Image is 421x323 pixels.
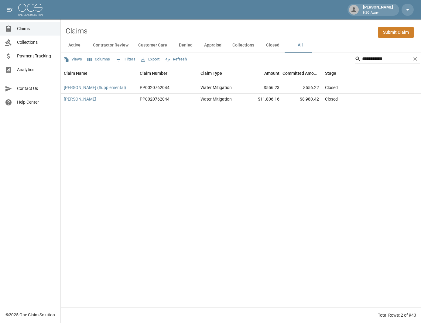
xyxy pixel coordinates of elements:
button: Appraisal [199,38,228,53]
div: Stage [325,65,336,82]
img: ocs-logo-white-transparent.png [18,4,43,16]
a: [PERSON_NAME] (Supplemental) [64,84,126,91]
button: Export [139,55,161,64]
button: Clear [411,54,420,64]
div: Claim Number [140,65,167,82]
div: dynamic tabs [61,38,421,53]
div: Amount [243,65,282,82]
div: Closed [325,84,338,91]
div: Amount [264,65,279,82]
div: Search [355,54,420,65]
div: $11,806.16 [243,94,282,105]
div: Water Mitigation [200,84,232,91]
button: Views [62,55,84,64]
div: Claim Type [200,65,222,82]
span: Claims [17,26,56,32]
a: [PERSON_NAME] [64,96,96,102]
span: Payment Tracking [17,53,56,59]
div: [PERSON_NAME] [361,4,395,15]
div: Claim Name [64,65,87,82]
div: Water Mitigation [200,96,232,102]
button: Refresh [163,55,188,64]
div: PP0020762044 [140,84,169,91]
p: H2O Away [363,10,393,15]
button: Collections [228,38,259,53]
div: $556.23 [243,82,282,94]
button: Customer Care [133,38,172,53]
div: PP0020762044 [140,96,169,102]
div: $8,980.42 [282,94,322,105]
div: Claim Type [197,65,243,82]
a: Submit Claim [378,27,414,38]
button: All [286,38,314,53]
button: Contractor Review [88,38,133,53]
button: Denied [172,38,199,53]
button: Closed [259,38,286,53]
button: Select columns [86,55,111,64]
div: © 2025 One Claim Solution [5,312,55,318]
div: Committed Amount [282,65,319,82]
div: Stage [322,65,413,82]
span: Contact Us [17,85,56,92]
div: $556.22 [282,82,322,94]
button: Active [61,38,88,53]
h2: Claims [66,27,87,36]
div: Committed Amount [282,65,322,82]
button: open drawer [4,4,16,16]
div: Claim Number [137,65,197,82]
div: Total Rows: 2 of 943 [378,312,416,318]
span: Analytics [17,67,56,73]
span: Help Center [17,99,56,105]
div: Claim Name [61,65,137,82]
button: Show filters [114,55,137,64]
div: Closed [325,96,338,102]
span: Collections [17,39,56,46]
